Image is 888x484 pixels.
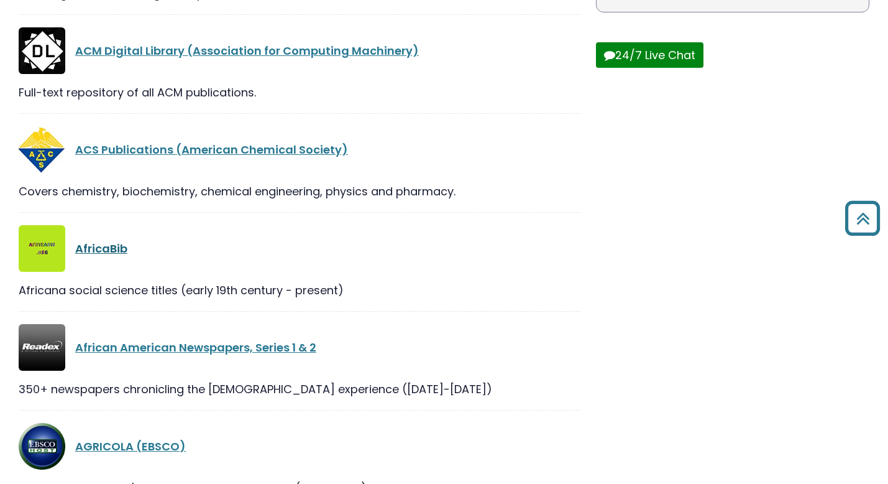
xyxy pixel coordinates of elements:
button: 24/7 Live Chat [596,42,703,68]
a: African American Newspapers, Series 1 & 2 [75,340,316,355]
div: Full-text repository of all ACM publications. [19,84,581,101]
a: AGRICOLA (EBSCO) [75,439,186,454]
a: ACS Publications (American Chemical Society) [75,142,348,157]
a: ACM Digital Library (Association for Computing Machinery) [75,43,419,58]
div: 350+ newspapers chronicling the [DEMOGRAPHIC_DATA] experience ([DATE]-[DATE]) [19,381,581,398]
div: Covers chemistry, biochemistry, chemical engineering, physics and pharmacy. [19,183,581,200]
div: Africana social science titles (early 19th century - present) [19,282,581,299]
a: AfricaBib [75,241,127,256]
a: Back to Top [840,207,885,230]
